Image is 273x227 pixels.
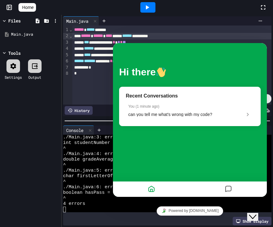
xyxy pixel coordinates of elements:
iframe: To enrich screen reader interactions, please activate Accessibility in Grammarly extension settings [247,202,267,221]
div: Files [8,18,21,24]
span: ./Main.java:6: error: ';' expected [63,185,157,190]
iframe: To enrich screen reader interactions, please activate Accessibility in Grammarly extension settings [113,43,267,197]
a: Home [18,3,36,12]
div: Settings [5,74,22,80]
div: Main.java [63,16,99,26]
span: ./Main.java:5: error: ';' expected [63,168,157,173]
span: boolean hasPass = true [63,190,124,196]
span: char firstLetterOfName = A [63,173,135,179]
div: 5 [63,52,69,58]
span: ./Main.java:4: error: ';' expected [63,151,157,157]
div: 1 [63,27,69,33]
div: Console [63,127,86,133]
div: 6 [63,58,69,64]
span: ./Main.java:3: error: ';' expected [63,135,157,140]
span: 4 errors [63,201,85,207]
div: Tools [8,50,21,56]
div: Main.java [11,31,59,38]
div: 4 [63,46,69,52]
div: History [65,106,93,115]
span: double gradeAverage = 0.00-100.00 [63,157,155,162]
span: ^ [63,146,66,151]
div: Main.java [63,18,91,24]
div: 8 [63,70,69,77]
div: Console [63,125,94,135]
span: Home [22,4,34,10]
span: int studentNumber = 1-50 [63,140,130,146]
span: ^ [63,162,66,168]
div: Output [28,74,41,80]
span: Fold line [69,34,72,38]
iframe: chat widget [113,204,267,218]
div: To enrich screen reader interactions, please activate Accessibility in Grammarly extension settings [72,26,271,105]
div: 3 [63,39,69,46]
div: 2 [63,33,69,39]
span: ^ [63,179,66,185]
div: Show display [233,217,271,225]
span: ^ [63,196,66,201]
span: Fold line [69,27,72,32]
div: 7 [63,65,69,71]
